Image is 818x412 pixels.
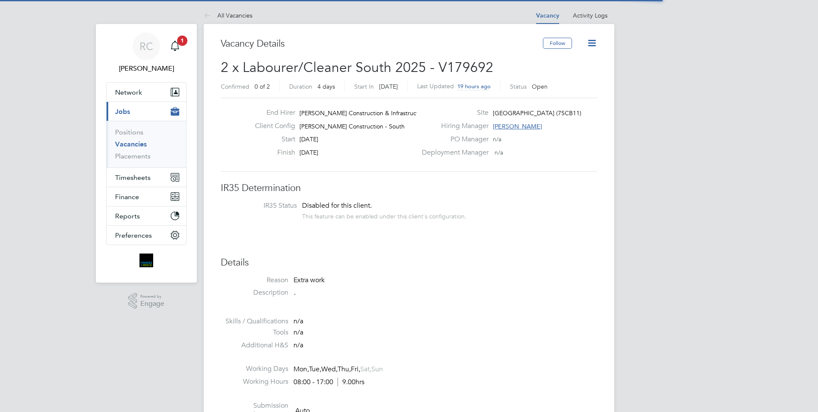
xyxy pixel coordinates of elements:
label: IR35 Status [229,201,297,210]
label: Duration [289,83,312,90]
span: n/a [293,317,303,325]
a: 1 [166,33,184,60]
span: Tue, [309,365,321,373]
div: 08:00 - 17:00 [293,378,365,387]
span: n/a [293,341,303,349]
span: Robyn Clarke [106,63,187,74]
span: Disabled for this client. [302,201,372,210]
button: Follow [543,38,572,49]
label: Client Config [248,122,295,131]
button: Network [107,83,186,102]
label: Reason [221,276,288,285]
span: [DATE] [379,83,398,90]
a: Go to home page [106,254,187,267]
div: Jobs [107,121,186,167]
span: [GEOGRAPHIC_DATA] (75CB11) [493,109,581,117]
span: Preferences [115,231,152,239]
h3: Vacancy Details [221,38,543,50]
span: 0 of 2 [255,83,270,90]
label: End Hirer [248,108,295,117]
label: Status [510,83,527,90]
span: Powered by [140,293,164,300]
a: Vacancies [115,140,147,148]
span: Network [115,88,142,96]
span: [DATE] [299,149,318,156]
nav: Main navigation [96,24,197,283]
label: Tools [221,328,288,337]
span: [PERSON_NAME] Construction & Infrastruct… [299,109,424,117]
label: Working Days [221,364,288,373]
span: [PERSON_NAME] [493,122,542,130]
span: 4 days [317,83,335,90]
span: n/a [493,135,501,143]
button: Jobs [107,102,186,121]
span: Sun [371,365,383,373]
label: PO Manager [417,135,489,144]
label: Start [248,135,295,144]
label: Additional H&S [221,341,288,350]
span: Wed, [321,365,338,373]
span: 1 [177,36,187,46]
label: Deployment Manager [417,148,489,157]
img: bromak-logo-retina.png [139,254,153,267]
label: Description [221,288,288,297]
span: 19 hours ago [457,83,491,90]
label: Last Updated [417,82,454,90]
span: Open [532,83,548,90]
h3: IR35 Determination [221,182,597,194]
a: Vacancy [536,12,559,19]
label: Skills / Qualifications [221,317,288,326]
span: Finance [115,193,139,201]
div: This feature can be enabled under this client's configuration. [302,210,466,220]
label: Working Hours [221,377,288,386]
span: 2 x Labourer/Cleaner South 2025 - V179692 [221,59,493,76]
a: Positions [115,128,143,136]
span: Jobs [115,107,130,116]
span: Fri, [351,365,360,373]
span: Mon, [293,365,309,373]
a: Placements [115,152,151,160]
span: Extra work [293,276,325,284]
span: Timesheets [115,173,151,182]
span: Reports [115,212,140,220]
label: Finish [248,148,295,157]
label: Confirmed [221,83,249,90]
a: Activity Logs [573,12,608,19]
h3: Details [221,257,597,269]
span: Sat, [360,365,371,373]
span: RC [139,41,153,52]
span: 9.00hrs [338,378,365,386]
span: [PERSON_NAME] Construction - South [299,122,405,130]
span: Engage [140,300,164,308]
a: Powered byEngage [128,293,165,309]
span: Thu, [338,365,351,373]
label: Start In [354,83,374,90]
span: n/a [495,149,503,156]
button: Reports [107,206,186,225]
button: Timesheets [107,168,186,187]
label: Site [417,108,489,117]
a: All Vacancies [204,12,252,19]
span: [DATE] [299,135,318,143]
button: Preferences [107,226,186,245]
span: n/a [293,328,303,337]
label: Hiring Manager [417,122,489,131]
p: . [294,288,597,297]
button: Finance [107,187,186,206]
a: RC[PERSON_NAME] [106,33,187,74]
